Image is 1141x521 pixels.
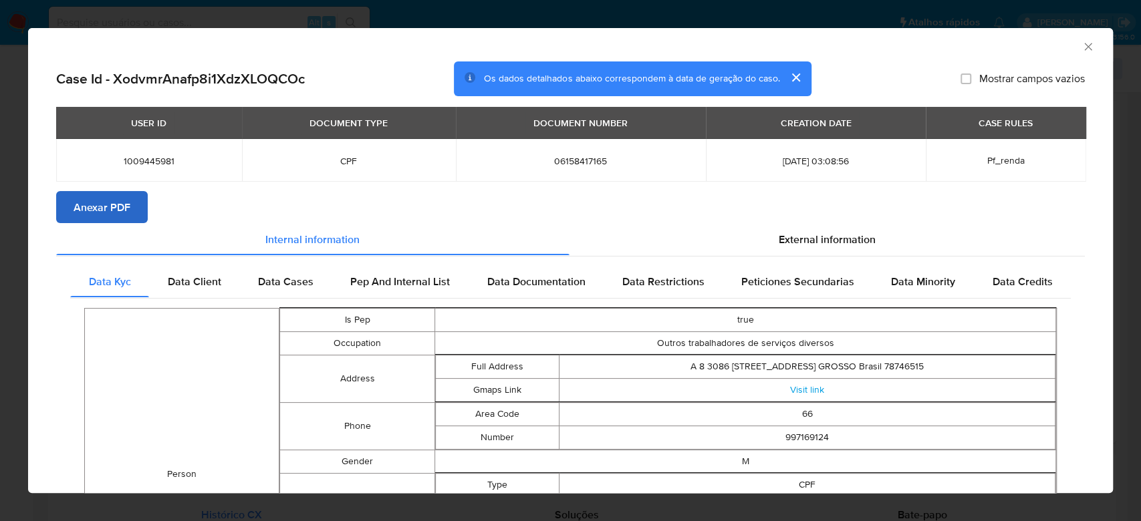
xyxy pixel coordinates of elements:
div: closure-recommendation-modal [28,28,1113,493]
span: Internal information [265,231,360,246]
div: Detailed info [56,223,1085,255]
span: CPF [258,154,440,166]
span: Data Credits [992,273,1052,289]
span: Data Cases [258,273,313,289]
span: Data Kyc [89,273,131,289]
td: 66 [559,402,1055,425]
td: true [435,308,1056,331]
span: Peticiones Secundarias [741,273,854,289]
span: Data Restrictions [622,273,705,289]
span: Anexar PDF [74,192,130,222]
span: External information [779,231,876,246]
span: Pep And Internal List [350,273,450,289]
span: Os dados detalhados abaixo correspondem à data de geração do caso. [484,71,779,85]
td: Number [436,425,559,449]
td: CPF [559,473,1055,496]
h2: Case Id - XodvmrAnafp8i1XdzXLOQCOc [56,69,305,87]
div: USER ID [123,111,174,134]
div: DOCUMENT NUMBER [525,111,636,134]
a: Visit link [790,383,824,396]
td: Gender [279,450,434,473]
td: Is Pep [279,308,434,331]
span: Data Client [168,273,221,289]
td: M [435,450,1056,473]
div: CASE RULES [971,111,1041,134]
td: Identification [279,473,434,520]
button: cerrar [779,61,811,94]
button: Anexar PDF [56,191,148,223]
td: Area Code [436,402,559,425]
span: 06158417165 [472,154,690,166]
td: Outros trabalhadores de serviços diversos [435,331,1056,355]
td: A 8 3086 [STREET_ADDRESS] GROSSO Brasil 78746515 [559,355,1055,378]
td: Full Address [436,355,559,378]
td: Type [436,473,559,496]
span: [DATE] 03:08:56 [722,154,910,166]
input: Mostrar campos vazios [961,73,971,83]
span: Data Minority [891,273,955,289]
span: Mostrar campos vazios [979,71,1085,85]
div: DOCUMENT TYPE [301,111,396,134]
td: Gmaps Link [436,378,559,401]
td: Occupation [279,331,434,355]
td: Phone [279,402,434,450]
span: Data Documentation [487,273,585,289]
span: 1009445981 [72,154,226,166]
td: Address [279,355,434,402]
button: Fechar a janela [1082,40,1094,52]
div: Detailed internal info [70,265,1071,297]
div: CREATION DATE [772,111,859,134]
td: 997169124 [559,425,1055,449]
span: Pf_renda [987,153,1025,166]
